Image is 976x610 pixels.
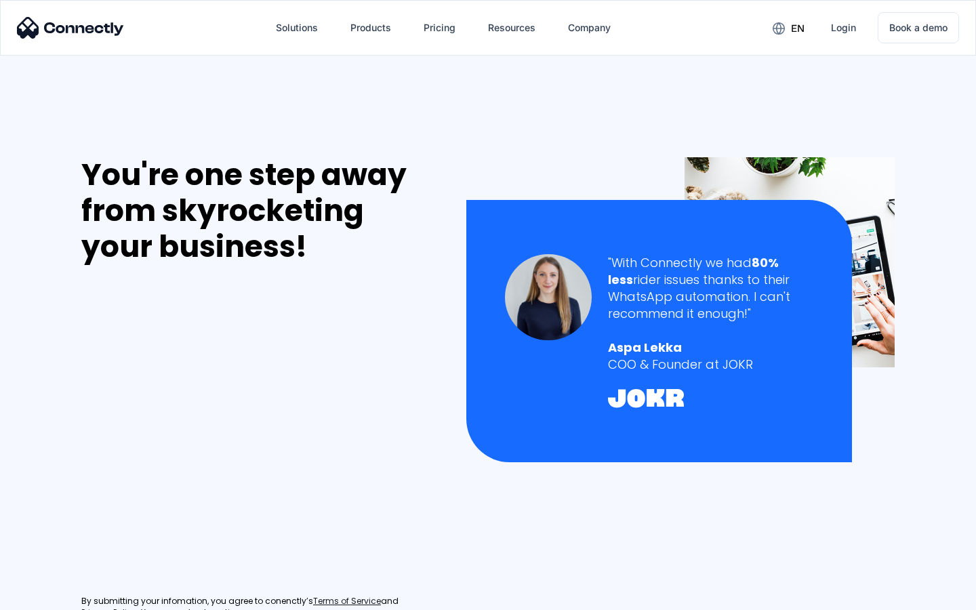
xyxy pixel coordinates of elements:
[568,18,611,37] div: Company
[608,339,682,356] strong: Aspa Lekka
[313,596,381,607] a: Terms of Service
[831,18,856,37] div: Login
[608,254,779,288] strong: 80% less
[608,254,813,323] div: "With Connectly we had rider issues thanks to their WhatsApp automation. I can't recommend it eno...
[608,356,813,373] div: COO & Founder at JOKR
[276,18,318,37] div: Solutions
[14,586,81,605] aside: Language selected: English
[350,18,391,37] div: Products
[488,18,535,37] div: Resources
[424,18,455,37] div: Pricing
[413,12,466,44] a: Pricing
[878,12,959,43] a: Book a demo
[17,17,124,39] img: Connectly Logo
[820,12,867,44] a: Login
[81,281,285,579] iframe: Form 0
[27,586,81,605] ul: Language list
[81,157,438,264] div: You're one step away from skyrocketing your business!
[791,19,805,38] div: en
